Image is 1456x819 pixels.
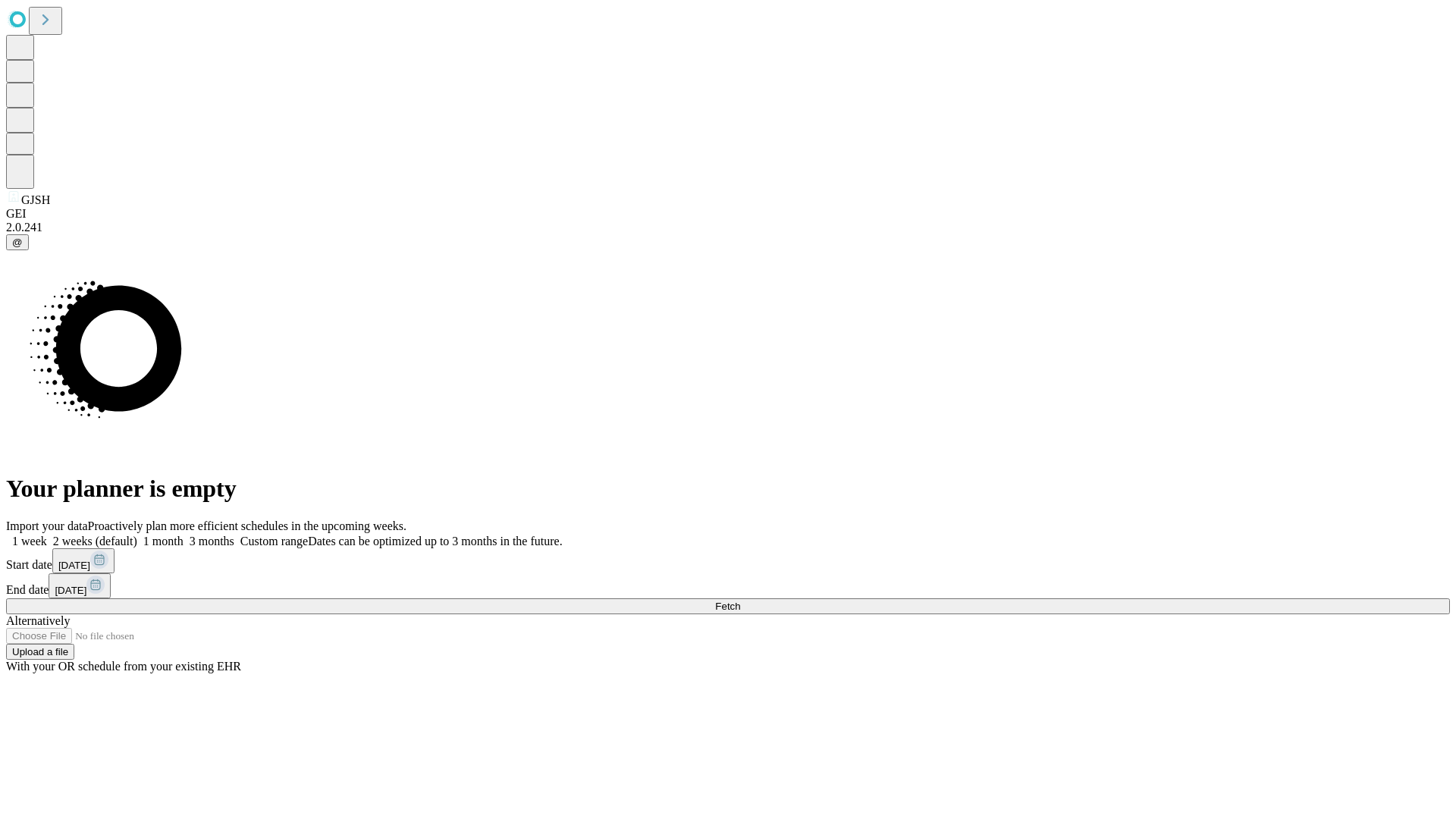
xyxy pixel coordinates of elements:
div: End date [6,573,1450,598]
span: 1 month [143,535,184,548]
span: 3 months [190,535,234,548]
span: [DATE] [55,585,86,596]
span: Import your data [6,519,88,532]
div: 2.0.241 [6,221,1450,234]
button: @ [6,234,29,250]
button: Upload a file [6,644,74,660]
span: GJSH [21,193,50,206]
h1: Your planner is empty [6,475,1450,503]
span: Dates can be optimized up to 3 months in the future. [308,535,562,548]
span: Proactively plan more efficient schedules in the upcoming weeks. [88,519,406,532]
span: @ [12,237,23,248]
span: 2 weeks (default) [53,535,137,548]
span: Custom range [240,535,308,548]
button: [DATE] [49,573,111,598]
button: Fetch [6,598,1450,614]
button: [DATE] [52,548,115,573]
span: [DATE] [58,560,90,571]
div: Start date [6,548,1450,573]
span: Fetch [715,601,740,612]
span: Alternatively [6,614,70,627]
div: GEI [6,207,1450,221]
span: With your OR schedule from your existing EHR [6,660,241,673]
span: 1 week [12,535,47,548]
